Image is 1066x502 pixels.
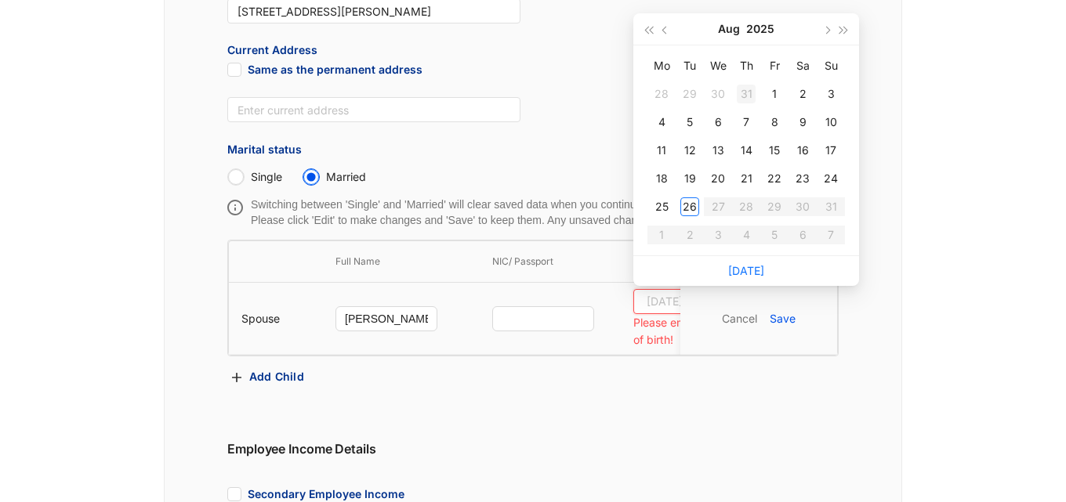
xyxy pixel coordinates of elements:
[789,108,817,136] td: 2025-08-09
[232,373,241,382] img: plus.7b46c48e204fbe2c4fe92f8074fbce4c.svg
[821,113,840,132] div: 10
[251,212,712,228] div: Please click 'Edit' to make changes and 'Save' to keep them. Any unsaved changes will be lost.
[718,13,740,45] button: Aug
[760,164,789,193] td: 2025-08-22
[647,52,676,80] th: Mo
[227,142,302,157] span: Marital status
[251,197,689,212] div: Switching between 'Single' and 'Married' will clear saved data when you continue the form!
[704,164,732,193] td: 2025-08-20
[732,80,760,108] td: 2025-07-31
[765,141,784,160] div: 15
[647,293,710,310] input: Select date
[241,486,411,502] span: Secondary Employee Income
[765,169,784,188] div: 22
[709,85,727,103] div: 30
[676,52,704,80] th: Tu
[323,241,480,283] th: Full Name
[737,85,756,103] div: 31
[652,85,671,103] div: 28
[652,169,671,188] div: 18
[680,197,699,216] div: 26
[760,108,789,136] td: 2025-08-08
[793,141,812,160] div: 16
[732,108,760,136] td: 2025-08-07
[709,141,727,160] div: 13
[737,113,756,132] div: 7
[793,169,812,188] div: 23
[647,108,676,136] td: 2025-08-04
[732,52,760,80] th: Th
[732,164,760,193] td: 2025-08-21
[676,108,704,136] td: 2025-08-05
[760,136,789,164] td: 2025-08-15
[817,108,845,136] td: 2025-08-10
[817,164,845,193] td: 2025-08-24
[232,369,304,385] p: Add Child
[817,52,845,80] th: Su
[241,311,310,327] p: Spouse
[793,85,812,103] div: 2
[676,80,704,108] td: 2025-07-29
[704,52,732,80] th: We
[704,136,732,164] td: 2025-08-13
[251,169,282,185] p: Single
[728,264,764,277] a: [DATE]
[704,108,732,136] td: 2025-08-06
[676,193,704,221] td: 2025-08-26
[709,113,727,132] div: 6
[227,63,241,77] span: Same as the permanent address
[248,63,422,79] span: Same as the permanent address
[652,197,671,216] div: 25
[732,136,760,164] td: 2025-08-14
[227,97,520,122] input: Enter current address
[676,136,704,164] td: 2025-08-12
[817,136,845,164] td: 2025-08-17
[647,80,676,108] td: 2025-07-28
[227,439,839,458] p: Employee Income Details
[765,85,784,103] div: 1
[219,364,317,389] button: Add Child
[821,85,840,103] div: 3
[789,52,817,80] th: Sa
[680,85,699,103] div: 29
[652,113,671,132] div: 4
[760,52,789,80] th: Fr
[770,311,796,327] p: Save
[709,169,727,188] div: 20
[227,200,243,215] img: info.ad751165ce926853d1d36026adaaebbf.svg
[647,136,676,164] td: 2025-08-11
[821,169,840,188] div: 24
[647,193,676,221] td: 2025-08-25
[746,13,774,45] button: 2025
[633,314,749,349] div: Please enter the date of birth!
[737,169,756,188] div: 21
[680,169,699,188] div: 19
[789,136,817,164] td: 2025-08-16
[227,42,520,61] span: Current Address
[680,113,699,132] div: 5
[817,80,845,108] td: 2025-08-03
[652,141,671,160] div: 11
[680,141,699,160] div: 12
[647,164,676,193] td: 2025-08-18
[789,80,817,108] td: 2025-08-02
[480,241,621,283] th: NIC/ Passport
[760,80,789,108] td: 2025-08-01
[793,113,812,132] div: 9
[722,311,757,327] p: Cancel
[326,169,366,185] p: Married
[621,241,762,283] th: Date of Birth
[676,164,704,193] td: 2025-08-19
[789,164,817,193] td: 2025-08-23
[821,141,840,160] div: 17
[704,80,732,108] td: 2025-07-30
[765,113,784,132] div: 8
[737,141,756,160] div: 14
